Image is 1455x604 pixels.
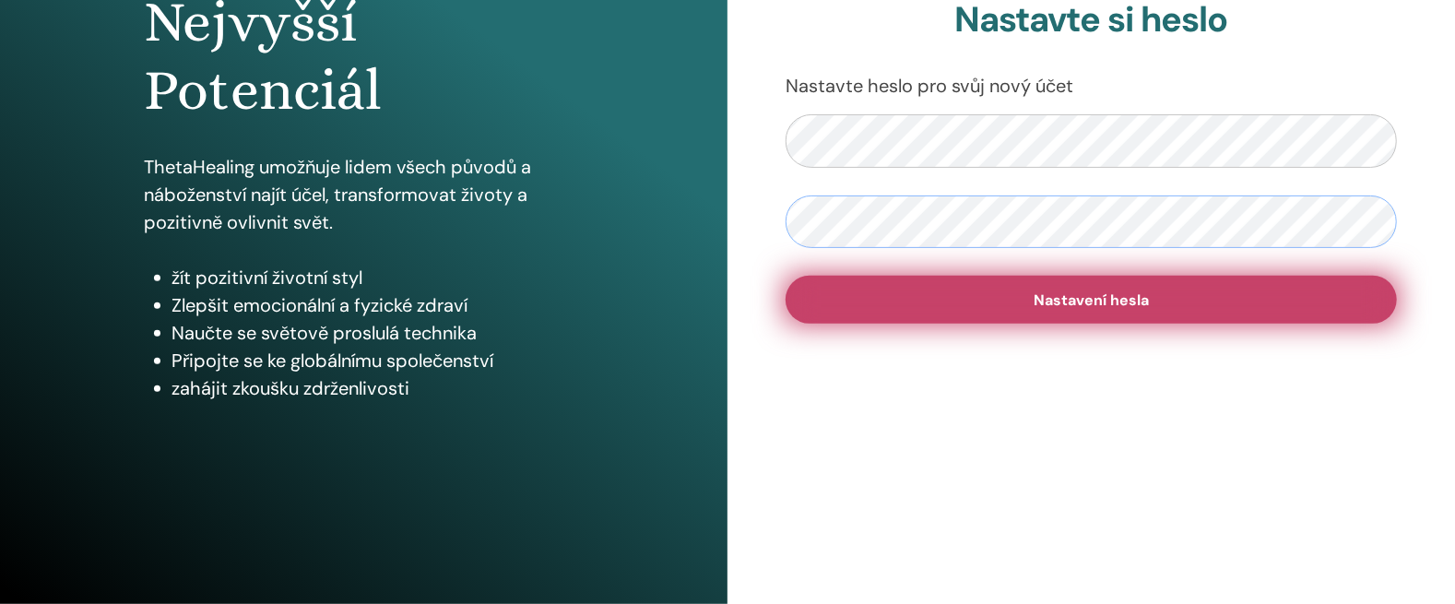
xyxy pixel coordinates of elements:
p: Nastavte heslo pro svůj nový účet [786,72,1397,100]
p: ThetaHealing umožňuje lidem všech původů a náboženství najít účel, transformovat životy a pozitiv... [145,153,584,236]
li: Zlepšit emocionální a fyzické zdraví [172,291,584,319]
span: Nastavení hesla [1034,290,1149,310]
li: zahájit zkoušku zdrženlivosti [172,374,584,402]
li: žít pozitivní životní styl [172,264,584,291]
li: Naučte se světově proslulá technika [172,319,584,347]
button: Nastavení hesla [786,276,1397,324]
li: Připojte se ke globálnímu společenství [172,347,584,374]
